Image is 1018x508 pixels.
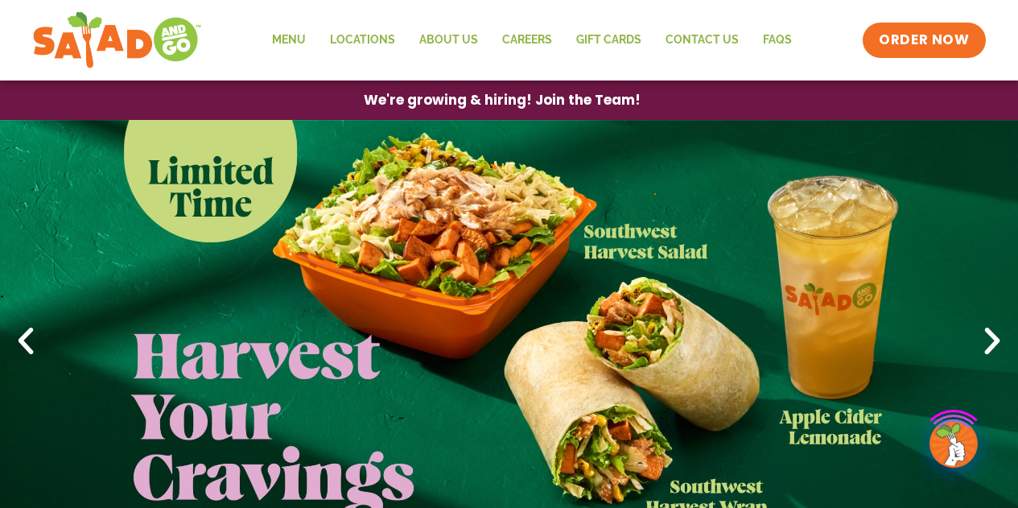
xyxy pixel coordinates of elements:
a: Careers [490,22,564,59]
span: We're growing & hiring! Join the Team! [364,93,641,107]
a: Locations [318,22,407,59]
a: Contact Us [653,22,751,59]
a: FAQs [751,22,804,59]
nav: Menu [260,22,804,59]
a: Menu [260,22,318,59]
div: Next slide [975,324,1010,359]
a: About Us [407,22,490,59]
a: ORDER NOW [863,23,985,58]
div: Previous slide [8,324,43,359]
span: ORDER NOW [879,31,969,50]
img: new-SAG-logo-768×292 [32,8,202,72]
a: We're growing & hiring! Join the Team! [340,81,665,119]
a: GIFT CARDS [564,22,653,59]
